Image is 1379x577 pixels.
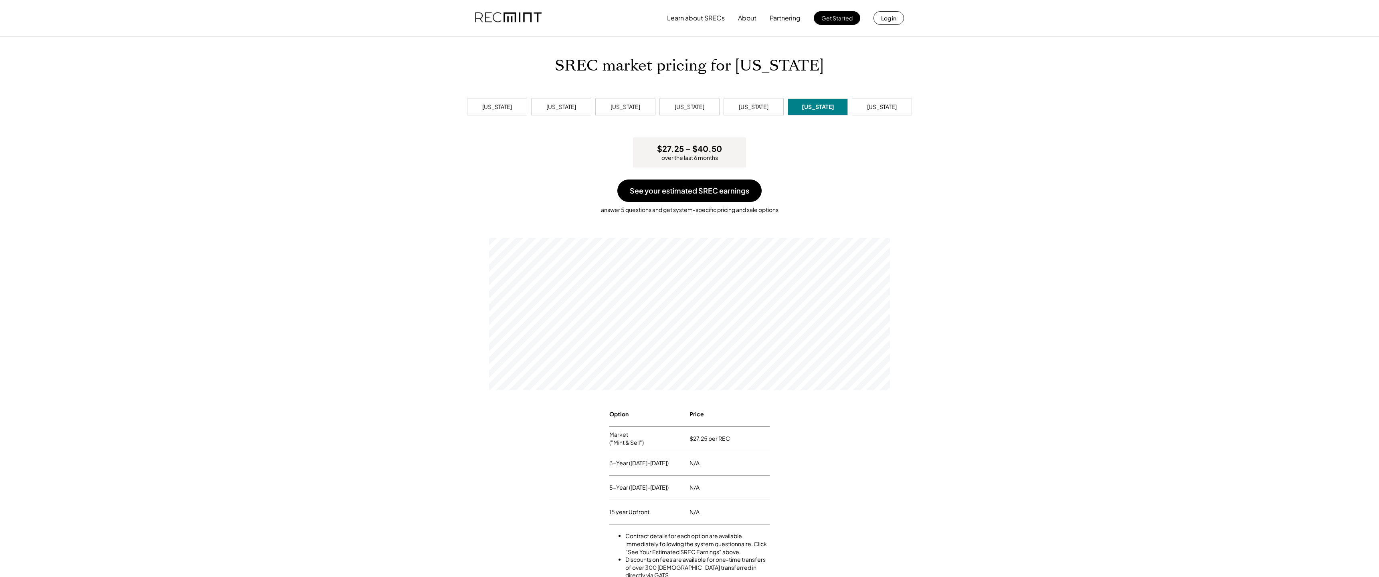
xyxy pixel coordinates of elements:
[675,103,704,111] div: [US_STATE]
[689,433,730,445] div: $27.25 per REC
[689,506,700,518] div: N/A
[609,506,649,518] div: 15 year Upfront
[661,154,718,162] div: over the last 6 months
[874,11,904,25] button: Log in
[609,457,669,469] div: 3-Year ([DATE]-[DATE])
[802,103,834,111] div: [US_STATE]
[482,103,512,111] div: [US_STATE]
[609,408,629,420] div: Option
[625,532,770,556] li: Contract details for each option are available immediately following the system questionnaire. Cl...
[770,10,801,26] button: Partnering
[738,10,756,26] button: About
[689,457,700,469] div: N/A
[611,103,640,111] div: [US_STATE]
[814,11,860,25] button: Get Started
[546,103,576,111] div: [US_STATE]
[475,4,542,32] img: recmint-logotype%403x.png
[657,143,722,154] h3: $27.25 – $40.50
[739,103,768,111] div: [US_STATE]
[689,408,704,420] div: Price
[609,429,644,448] div: Market ("Mint & Sell")
[667,10,725,26] button: Learn about SRECs
[689,482,700,494] div: N/A
[617,180,762,202] button: See your estimated SREC earnings
[867,103,897,111] div: [US_STATE]
[555,56,824,75] h1: SREC market pricing for [US_STATE]
[8,202,1371,214] div: answer 5 questions and get system-specific pricing and sale options
[609,482,669,494] div: 5-Year ([DATE]-[DATE])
